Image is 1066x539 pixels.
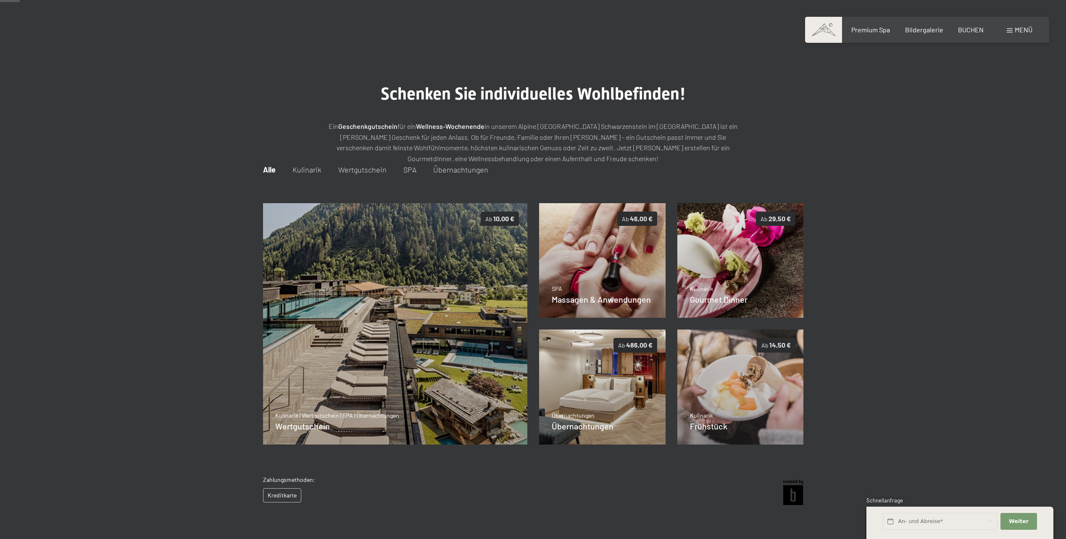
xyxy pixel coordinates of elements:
span: Schnellanfrage [866,497,903,504]
a: Premium Spa [851,26,890,34]
span: Menü [1015,26,1032,34]
span: Schenken Sie individuelles Wohlbefinden! [381,84,686,104]
strong: Geschenkgutschein [338,122,397,130]
span: Weiter [1009,518,1029,525]
a: BUCHEN [958,26,984,34]
button: Weiter [1000,513,1037,530]
p: Ein für ein in unserem Alpine [GEOGRAPHIC_DATA] Schwarzenstein im [GEOGRAPHIC_DATA] ist ein [PERS... [323,121,743,164]
a: Bildergalerie [905,26,943,34]
strong: Wellness-Wochenende [416,122,484,130]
